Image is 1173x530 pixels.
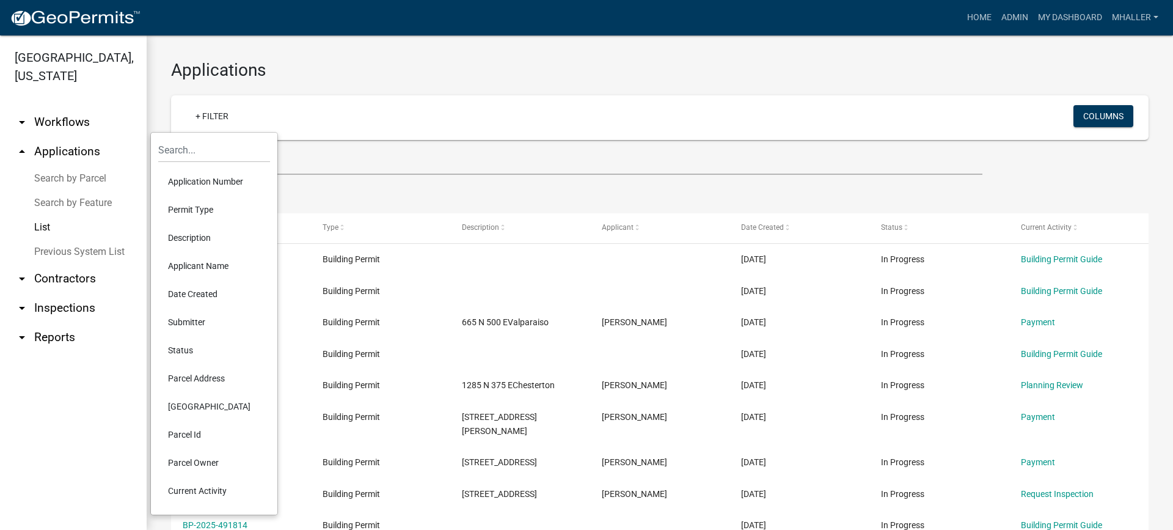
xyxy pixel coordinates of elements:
[881,380,924,390] span: In Progress
[462,412,537,436] span: 740 Westerfield DrHebron
[1021,254,1102,264] a: Building Permit Guide
[158,421,270,449] li: Parcel Id
[186,105,238,127] a: + Filter
[1033,6,1107,29] a: My Dashboard
[158,364,270,392] li: Parcel Address
[602,457,667,467] span: Corey Grieger
[462,457,537,467] span: 275 Hawkwood DrValparaiso
[462,223,499,232] span: Description
[1021,317,1055,327] a: Payment
[881,457,924,467] span: In Progress
[158,308,270,336] li: Submitter
[741,412,766,422] span: 10/14/2025
[171,60,1149,81] h3: Applications
[462,489,537,499] span: 641 N Old Suman RdValparaiso
[323,349,380,359] span: Building Permit
[158,280,270,308] li: Date Created
[1107,6,1163,29] a: mhaller
[1021,380,1083,390] a: Planning Review
[1009,213,1149,243] datatable-header-cell: Current Activity
[323,457,380,467] span: Building Permit
[881,317,924,327] span: In Progress
[962,6,996,29] a: Home
[15,301,29,315] i: arrow_drop_down
[323,380,380,390] span: Building Permit
[15,271,29,286] i: arrow_drop_down
[741,380,766,390] span: 10/14/2025
[1073,105,1133,127] button: Columns
[996,6,1033,29] a: Admin
[15,115,29,130] i: arrow_drop_down
[1021,457,1055,467] a: Payment
[158,196,270,224] li: Permit Type
[602,317,667,327] span: GINA BUCHAN
[158,224,270,252] li: Description
[158,449,270,477] li: Parcel Owner
[741,457,766,467] span: 10/14/2025
[741,286,766,296] span: 10/14/2025
[602,489,667,499] span: Tracy Thompson
[450,213,590,243] datatable-header-cell: Description
[171,150,982,175] input: Search for applications
[602,412,667,422] span: Tami Evans
[323,317,380,327] span: Building Permit
[741,520,766,530] span: 10/13/2025
[158,392,270,421] li: [GEOGRAPHIC_DATA]
[741,317,766,327] span: 10/14/2025
[15,144,29,159] i: arrow_drop_up
[869,213,1009,243] datatable-header-cell: Status
[1021,520,1102,530] a: Building Permit Guide
[15,330,29,345] i: arrow_drop_down
[881,254,924,264] span: In Progress
[602,223,634,232] span: Applicant
[881,349,924,359] span: In Progress
[158,252,270,280] li: Applicant Name
[323,223,338,232] span: Type
[729,213,869,243] datatable-header-cell: Date Created
[323,286,380,296] span: Building Permit
[323,254,380,264] span: Building Permit
[158,477,270,505] li: Current Activity
[1021,349,1102,359] a: Building Permit Guide
[462,317,549,327] span: 665 N 500 EValparaiso
[741,254,766,264] span: 10/14/2025
[602,380,667,390] span: Tami Evans
[881,286,924,296] span: In Progress
[741,489,766,499] span: 10/13/2025
[462,380,555,390] span: 1285 N 375 EChesterton
[1021,412,1055,422] a: Payment
[323,412,380,422] span: Building Permit
[158,167,270,196] li: Application Number
[1021,286,1102,296] a: Building Permit Guide
[741,349,766,359] span: 10/14/2025
[590,213,730,243] datatable-header-cell: Applicant
[158,336,270,364] li: Status
[323,489,380,499] span: Building Permit
[183,520,247,530] a: BP-2025-491814
[881,489,924,499] span: In Progress
[1021,223,1072,232] span: Current Activity
[1021,489,1094,499] a: Request Inspection
[158,138,270,163] input: Search...
[881,223,902,232] span: Status
[881,412,924,422] span: In Progress
[323,520,380,530] span: Building Permit
[741,223,784,232] span: Date Created
[311,213,451,243] datatable-header-cell: Type
[881,520,924,530] span: In Progress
